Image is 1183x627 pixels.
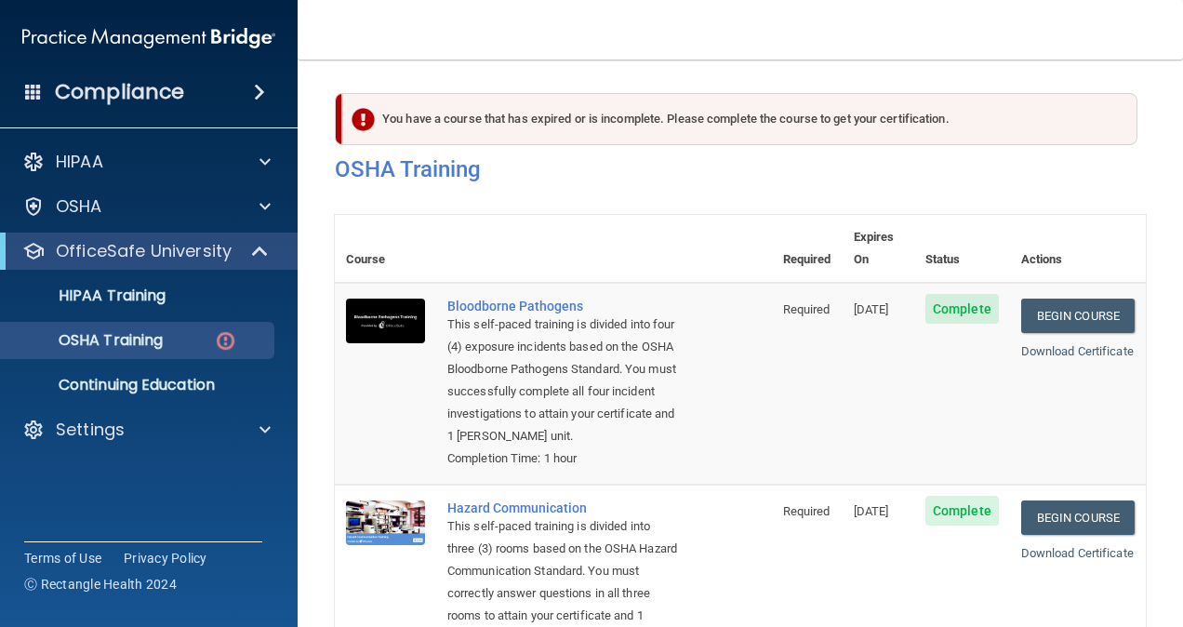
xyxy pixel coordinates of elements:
[854,302,889,316] span: [DATE]
[1021,500,1135,535] a: Begin Course
[447,500,679,515] a: Hazard Communication
[772,215,843,283] th: Required
[783,504,831,518] span: Required
[1021,546,1134,560] a: Download Certificate
[342,93,1137,145] div: You have a course that has expired or is incomplete. Please complete the course to get your certi...
[214,329,237,353] img: danger-circle.6113f641.png
[24,575,177,594] span: Ⓒ Rectangle Health 2024
[335,215,436,283] th: Course
[925,496,999,526] span: Complete
[12,331,163,350] p: OSHA Training
[24,549,101,567] a: Terms of Use
[56,151,103,173] p: HIPAA
[783,302,831,316] span: Required
[447,447,679,470] div: Completion Time: 1 hour
[12,376,266,394] p: Continuing Education
[925,294,999,324] span: Complete
[447,299,679,313] a: Bloodborne Pathogens
[1021,344,1134,358] a: Download Certificate
[22,151,271,173] a: HIPAA
[1010,215,1146,283] th: Actions
[854,504,889,518] span: [DATE]
[22,20,275,57] img: PMB logo
[447,313,679,447] div: This self-paced training is divided into four (4) exposure incidents based on the OSHA Bloodborne...
[56,195,102,218] p: OSHA
[22,240,270,262] a: OfficeSafe University
[124,549,207,567] a: Privacy Policy
[1021,299,1135,333] a: Begin Course
[22,419,271,441] a: Settings
[55,79,184,105] h4: Compliance
[914,215,1010,283] th: Status
[12,287,166,305] p: HIPAA Training
[22,195,271,218] a: OSHA
[56,419,125,441] p: Settings
[843,215,914,283] th: Expires On
[352,108,375,131] img: exclamation-circle-solid-danger.72ef9ffc.png
[335,156,1146,182] h4: OSHA Training
[56,240,232,262] p: OfficeSafe University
